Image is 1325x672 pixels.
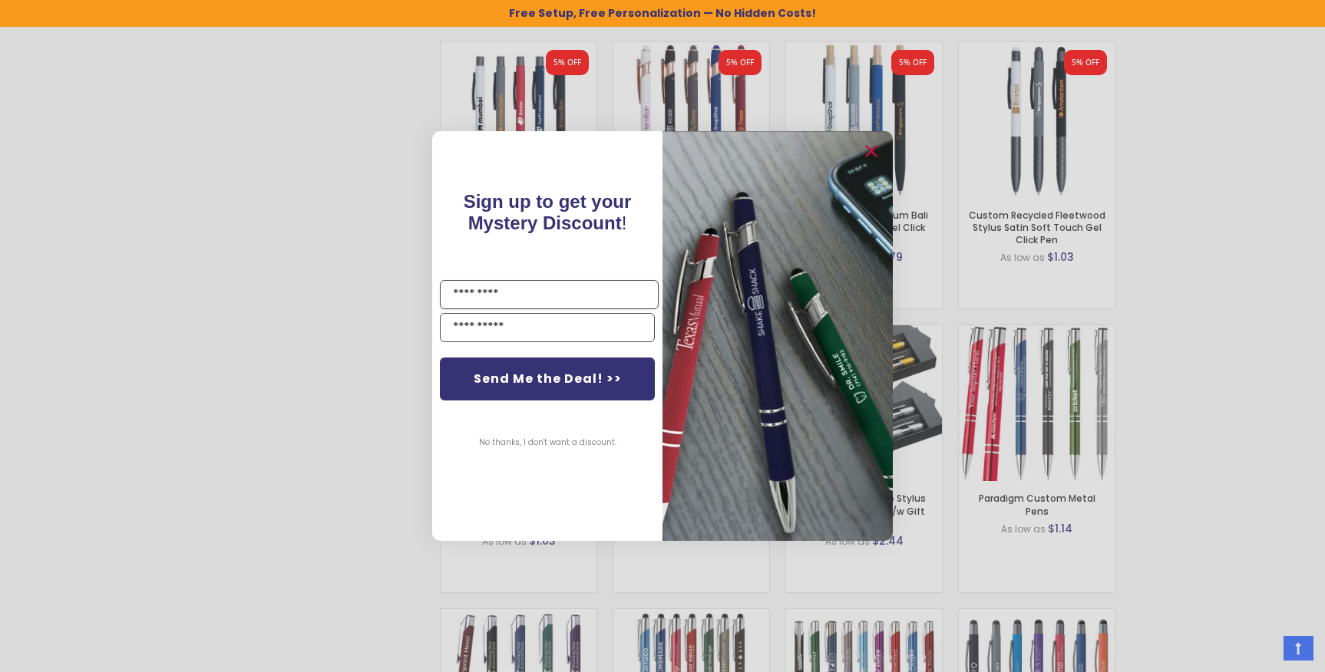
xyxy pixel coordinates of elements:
button: Send Me the Deal! >> [440,357,655,400]
button: Close dialog [859,139,884,163]
iframe: Googlova mnenja strank [1198,631,1325,672]
span: ! [464,191,632,233]
button: No thanks, I don't want a discount. [471,423,624,462]
span: Sign up to get your Mystery Discount [464,191,632,233]
img: pop-up-image [662,131,893,540]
